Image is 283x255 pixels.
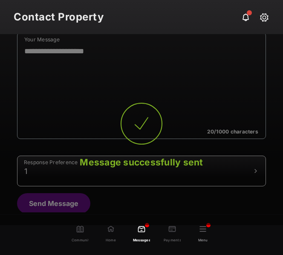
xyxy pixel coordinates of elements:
[106,233,116,243] span: Home
[72,233,89,243] span: Community
[198,233,208,243] span: Menu
[65,218,95,250] a: Community
[188,218,218,249] button: Menu
[164,233,181,243] span: Payments
[80,157,203,168] span: Message successfully sent
[95,218,126,250] a: Home
[14,12,269,22] strong: Contact Property
[133,233,150,243] span: Messages & Alerts
[157,218,188,250] a: Payments
[126,218,157,250] a: Messages & Alerts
